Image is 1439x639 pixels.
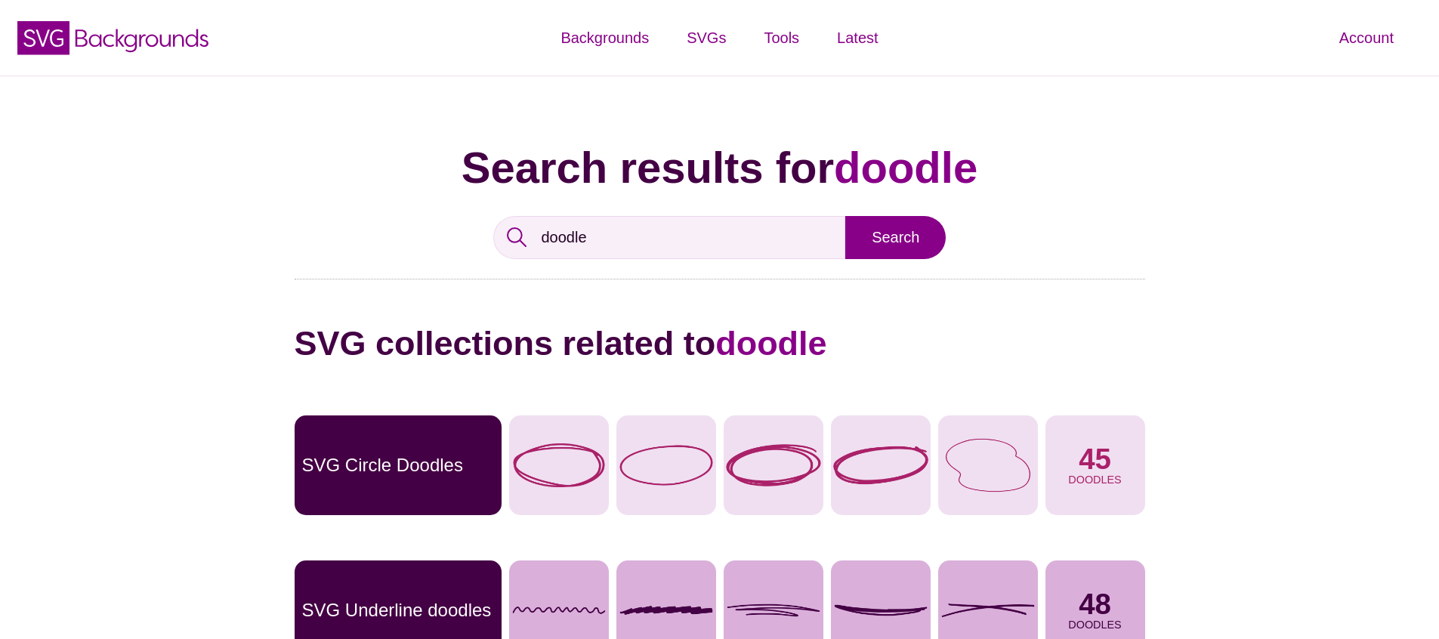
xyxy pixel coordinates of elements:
img: thought bubble hand drawn [938,415,1038,515]
img: scribble circles [724,415,823,515]
p: SVG Underline doodles [302,601,492,619]
a: Account [1320,15,1413,60]
a: SVG Circle Doodles45Doodles [295,415,1145,515]
input: Search [845,216,946,259]
a: SVGs [668,15,745,60]
input: Type your search [493,216,846,259]
img: svg double circle [509,415,609,515]
span: doodle [834,143,977,192]
p: 45 [1079,445,1111,474]
span: doodle [715,324,826,363]
p: 48 [1079,590,1111,619]
a: Backgrounds [542,15,668,60]
img: double oval [831,415,931,515]
a: Latest [818,15,897,60]
h1: Search results for [295,141,1145,194]
p: Doodles [1068,619,1121,630]
p: Doodles [1068,474,1121,485]
h2: SVG collections related to [295,316,1145,370]
p: SVG Circle Doodles [302,456,463,474]
a: Tools [745,15,818,60]
img: single perfect oval [616,415,716,515]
